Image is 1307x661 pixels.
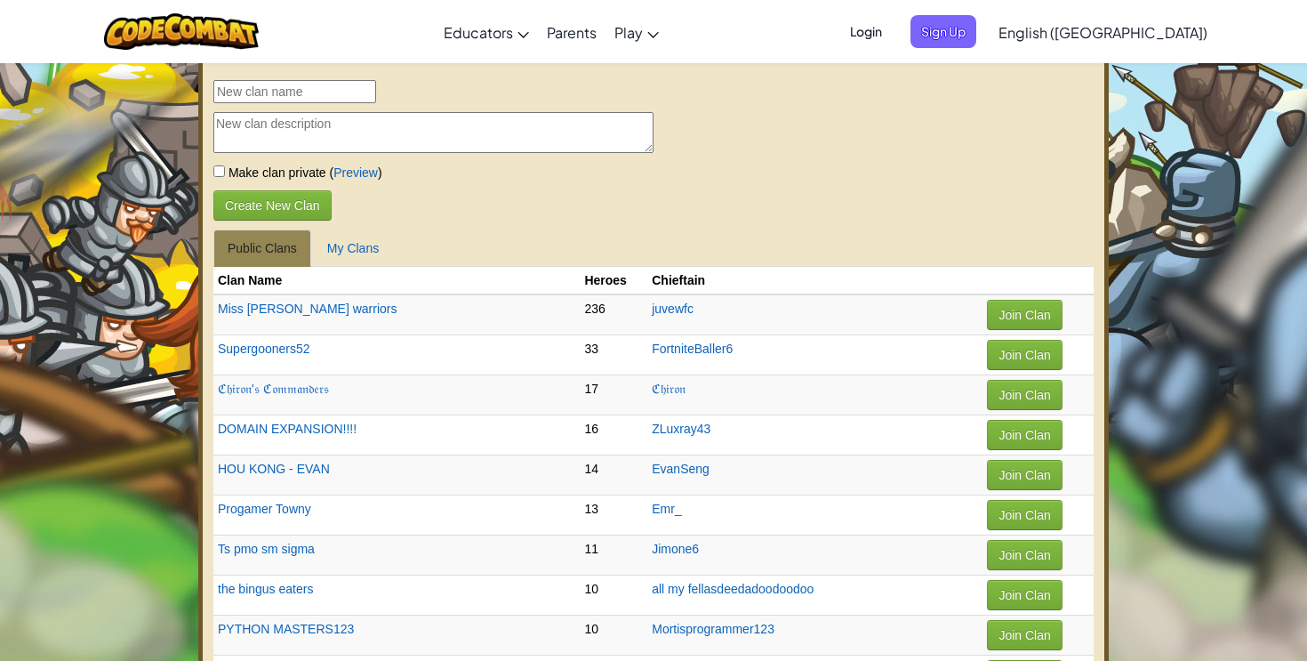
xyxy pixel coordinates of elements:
td: 33 [580,335,647,375]
img: CodeCombat logo [104,13,260,50]
button: Login [839,15,893,48]
button: Join Clan [987,300,1062,330]
a: Mortisprogrammer123 [652,622,774,636]
button: Join Clan [987,420,1062,450]
a: HOU KONG - EVAN [218,462,330,476]
td: 14 [580,455,647,496]
button: Join Clan [987,540,1062,570]
span: Educators [444,23,513,42]
button: Create New Clan [213,190,332,221]
a: all my fellasdeedadoodoodoo [652,582,814,596]
button: Join Clan [987,460,1062,490]
span: Play [614,23,643,42]
td: 10 [580,576,647,616]
a: Miss [PERSON_NAME] warriors [218,302,397,316]
a: Preview [333,165,378,180]
th: Chieftain [647,267,982,294]
a: Jimone6 [652,542,699,556]
a: Play [605,8,668,56]
td: 10 [580,616,647,656]
span: ) [378,165,382,180]
a: Ts pmo sm sigma [218,542,315,556]
a: Educators [435,8,538,56]
button: Join Clan [987,500,1062,530]
a: Supergooners52 [218,342,310,356]
a: English ([GEOGRAPHIC_DATA]) [990,8,1216,56]
a: Parents [538,8,605,56]
a: the bingus eaters [218,582,313,596]
span: Make clan private [225,165,326,180]
button: Join Clan [987,380,1062,410]
a: FortniteBaller6 [652,342,733,356]
th: Clan Name [213,267,580,294]
a: EvanSeng [652,462,710,476]
a: ZLuxray43 [652,422,710,436]
button: Join Clan [987,340,1062,370]
a: ℭ𝔥𝔦𝔯𝔬𝔫 [652,382,686,396]
a: Progamer Towny [218,502,311,516]
td: 17 [580,375,647,415]
a: DOMAIN EXPANSION!!!! [218,422,357,436]
button: Join Clan [987,580,1062,610]
td: 13 [580,496,647,536]
input: New clan name [213,80,376,103]
span: English ([GEOGRAPHIC_DATA]) [998,23,1207,42]
th: Heroes [580,267,647,294]
a: Public Clans [213,230,311,267]
td: 236 [580,294,647,335]
span: ( [326,165,334,180]
a: ℭ𝔥𝔦𝔯𝔬𝔫'𝔰 ℭ𝔬𝔪𝔪𝔞𝔫𝔡𝔢𝔯𝔰 [218,382,329,396]
td: 11 [580,536,647,576]
a: My Clans [313,230,393,267]
td: 16 [580,415,647,455]
a: juvewfc [652,302,694,316]
a: Emr_ [652,502,681,516]
button: Join Clan [987,620,1062,650]
button: Sign Up [910,15,976,48]
a: PYTHON MASTERS123 [218,622,354,636]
